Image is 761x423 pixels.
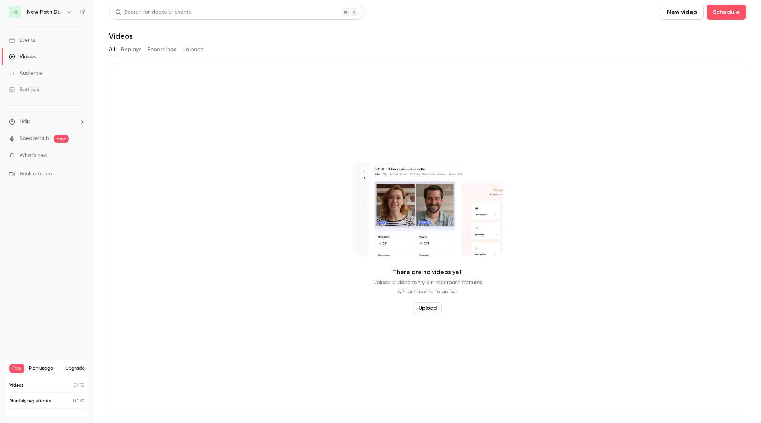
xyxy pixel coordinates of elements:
div: Search for videos or events [115,8,191,16]
span: N [13,8,17,16]
h1: Videos [109,32,133,41]
span: new [54,135,69,143]
span: Help [20,118,30,126]
div: Events [9,36,35,44]
p: / 30 [73,398,85,405]
span: Book a demo [20,170,52,178]
button: Upload [414,302,442,314]
span: Plan usage [29,366,61,372]
section: Videos [109,5,746,418]
a: SpeakerHub [20,135,49,143]
div: Settings [9,86,39,93]
p: Upload a video to try our repurpose features without having to go live [373,278,482,296]
p: Monthly registrants [9,398,51,405]
p: There are no videos yet [393,268,462,277]
button: Schedule [707,5,746,20]
div: Videos [9,53,36,60]
button: Uploads [182,44,203,56]
span: Free [9,364,24,373]
p: Videos [9,382,24,389]
li: help-dropdown-opener [9,118,85,126]
p: / 10 [74,382,85,389]
button: All [109,44,115,56]
span: 0 [74,383,77,388]
span: What's new [20,152,48,160]
button: Upgrade [65,366,85,372]
div: Audience [9,69,42,77]
button: Recordings [147,44,176,56]
button: New video [661,5,704,20]
span: 0 [73,399,76,403]
h6: New Path Digital [27,8,63,16]
button: Replays [121,44,141,56]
